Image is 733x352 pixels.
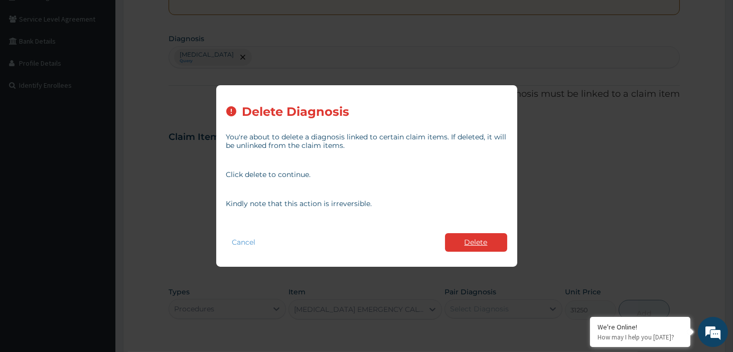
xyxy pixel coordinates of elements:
h2: Delete Diagnosis [242,105,350,119]
p: Kindly note that this action is irreversible. [226,200,507,208]
div: Minimize live chat window [165,5,189,29]
div: We're Online! [598,322,683,331]
img: d_794563401_company_1708531726252_794563401 [19,50,41,75]
p: You're about to delete a diagnosis linked to certain claim items. If deleted, it will be unlinked... [226,133,507,150]
button: Delete [445,233,507,252]
button: Cancel [226,235,262,250]
span: We're online! [58,110,138,211]
p: Click delete to continue. [226,170,507,179]
textarea: Type your message and hit 'Enter' [5,241,191,276]
p: How may I help you today? [598,333,683,341]
div: Chat with us now [52,56,169,69]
